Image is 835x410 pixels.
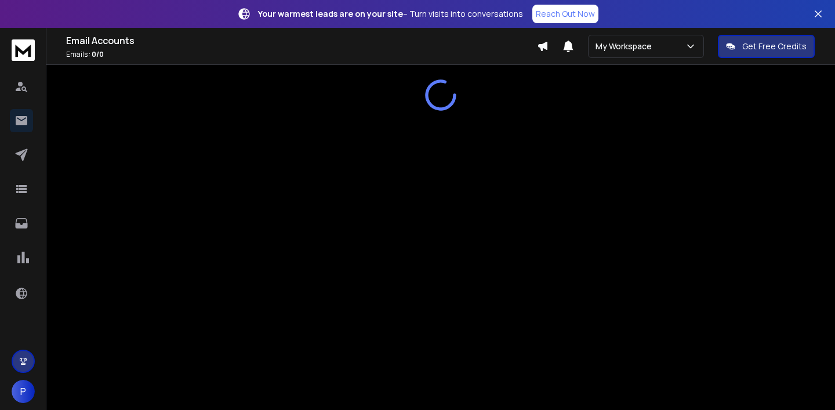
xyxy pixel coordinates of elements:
span: 0 / 0 [92,49,104,59]
p: Reach Out Now [536,8,595,20]
button: Get Free Credits [718,35,815,58]
strong: Your warmest leads are on your site [258,8,403,19]
button: P [12,380,35,403]
p: My Workspace [596,41,656,52]
a: Reach Out Now [532,5,598,23]
p: – Turn visits into conversations [258,8,523,20]
img: logo [12,39,35,61]
p: Get Free Credits [742,41,807,52]
h1: Email Accounts [66,34,537,48]
p: Emails : [66,50,537,59]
